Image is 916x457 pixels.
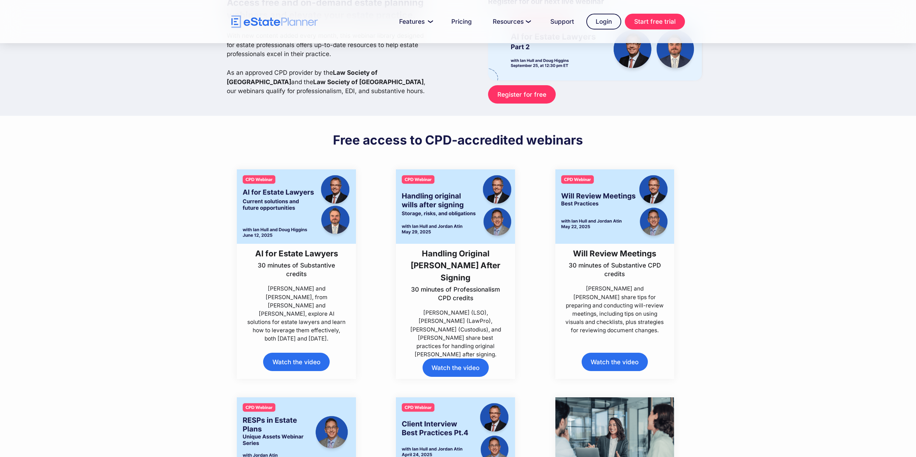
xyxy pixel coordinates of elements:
[227,31,431,96] p: With new content added every month, this webinar library designed for estate professionals offers...
[227,69,378,86] strong: Law Society of [GEOGRAPHIC_DATA]
[237,169,356,343] a: AI for Estate Lawyers30 minutes of Substantive credits[PERSON_NAME] and [PERSON_NAME], from [PERS...
[443,14,480,29] a: Pricing
[247,261,346,278] p: 30 minutes of Substantive credits
[333,132,583,148] h2: Free access to CPD-accredited webinars
[406,285,505,302] p: 30 minutes of Professionalism CPD credits
[423,358,489,377] a: Watch the video
[247,284,346,343] p: [PERSON_NAME] and [PERSON_NAME], from [PERSON_NAME] and [PERSON_NAME], explore AI solutions for e...
[542,14,583,29] a: Support
[565,284,664,334] p: [PERSON_NAME] and [PERSON_NAME] share tips for preparing and conducting will-review meetings, inc...
[488,85,555,104] a: Register for free
[555,169,674,334] a: Will Review Meetings30 minutes of Substantive CPD credits[PERSON_NAME] and [PERSON_NAME] share ti...
[406,309,505,358] p: [PERSON_NAME] (LSO), [PERSON_NAME] (LawPro), [PERSON_NAME] (Custodius), and [PERSON_NAME] share b...
[247,247,346,259] h3: AI for Estate Lawyers
[586,14,621,29] a: Login
[406,247,505,283] h3: Handling Original [PERSON_NAME] After Signing
[625,14,685,29] a: Start free trial
[488,10,702,80] img: eState Academy webinar
[565,261,664,278] p: 30 minutes of Substantive CPD credits
[484,14,538,29] a: Resources
[263,353,329,371] a: Watch the video
[391,14,439,29] a: Features
[313,78,424,86] strong: Law Society of [GEOGRAPHIC_DATA]
[231,15,318,28] a: home
[582,353,648,371] a: Watch the video
[396,169,515,358] a: Handling Original [PERSON_NAME] After Signing30 minutes of Professionalism CPD credits[PERSON_NAM...
[565,247,664,259] h3: Will Review Meetings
